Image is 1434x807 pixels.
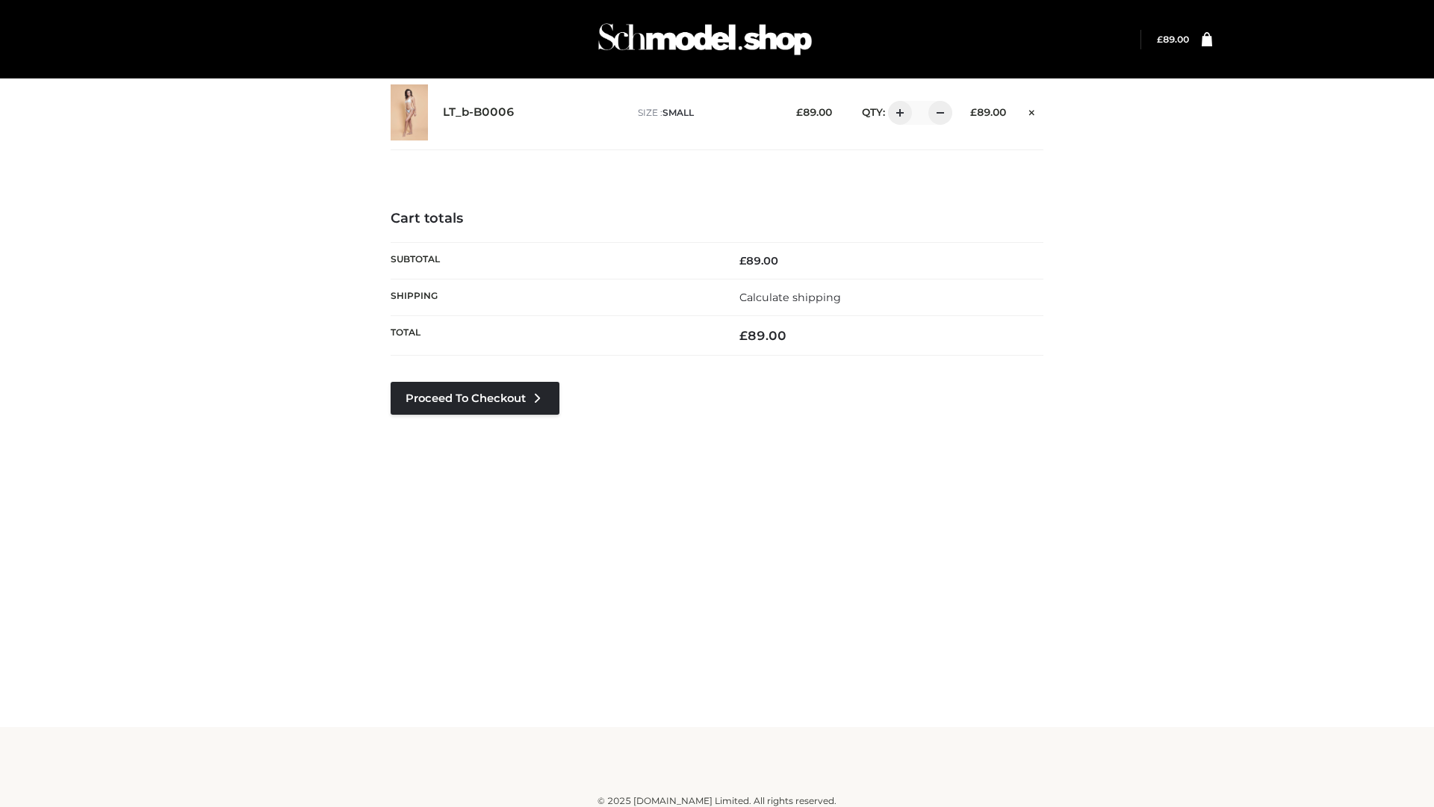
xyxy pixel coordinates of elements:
a: Proceed to Checkout [391,382,559,415]
bdi: 89.00 [1157,34,1189,45]
span: £ [970,106,977,118]
span: £ [739,254,746,268]
th: Shipping [391,279,717,315]
bdi: 89.00 [739,328,786,343]
bdi: 89.00 [970,106,1006,118]
span: £ [796,106,803,118]
span: £ [739,328,748,343]
span: £ [1157,34,1163,45]
a: Calculate shipping [739,291,841,304]
th: Subtotal [391,242,717,279]
a: £89.00 [1157,34,1189,45]
bdi: 89.00 [796,106,832,118]
bdi: 89.00 [739,254,778,268]
img: Schmodel Admin 964 [593,10,817,69]
p: size : [638,106,773,120]
div: QTY: [847,101,947,125]
a: Remove this item [1021,101,1043,120]
span: SMALL [662,107,694,118]
a: LT_b-B0006 [443,105,515,120]
h4: Cart totals [391,211,1043,227]
th: Total [391,316,717,356]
